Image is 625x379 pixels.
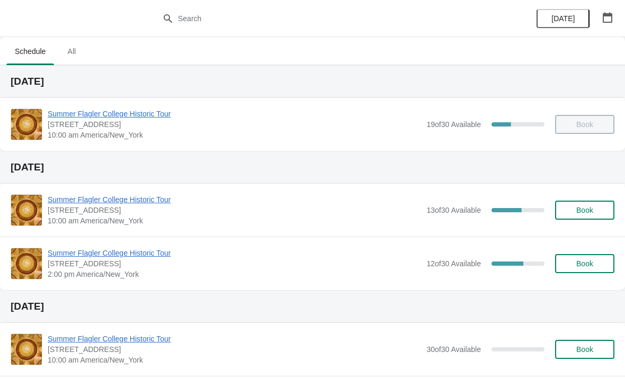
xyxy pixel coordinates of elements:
span: [STREET_ADDRESS] [48,344,421,355]
span: Book [576,259,593,268]
span: All [58,42,85,61]
h2: [DATE] [11,301,614,312]
span: 19 of 30 Available [426,120,481,129]
span: 10:00 am America/New_York [48,355,421,365]
span: 10:00 am America/New_York [48,130,421,140]
h2: [DATE] [11,162,614,173]
button: [DATE] [537,9,590,28]
span: 12 of 30 Available [426,259,481,268]
input: Search [177,9,469,28]
img: Summer Flagler College Historic Tour | 74 King Street, St. Augustine, FL, USA | 10:00 am America/... [11,195,42,225]
img: Summer Flagler College Historic Tour | 74 King Street, St. Augustine, FL, USA | 10:00 am America/... [11,109,42,140]
span: [STREET_ADDRESS] [48,205,421,215]
span: 13 of 30 Available [426,206,481,214]
button: Book [555,254,614,273]
span: Summer Flagler College Historic Tour [48,248,421,258]
span: [DATE] [551,14,575,23]
img: Summer Flagler College Historic Tour | 74 King Street, St. Augustine, FL, USA | 10:00 am America/... [11,334,42,365]
button: Book [555,340,614,359]
span: Book [576,345,593,354]
span: 30 of 30 Available [426,345,481,354]
span: 10:00 am America/New_York [48,215,421,226]
span: [STREET_ADDRESS] [48,119,421,130]
span: Summer Flagler College Historic Tour [48,194,421,205]
span: Summer Flagler College Historic Tour [48,109,421,119]
span: Schedule [6,42,54,61]
h2: [DATE] [11,76,614,87]
span: Book [576,206,593,214]
span: 2:00 pm America/New_York [48,269,421,279]
span: [STREET_ADDRESS] [48,258,421,269]
button: Book [555,201,614,220]
img: Summer Flagler College Historic Tour | 74 King Street, St. Augustine, FL, USA | 2:00 pm America/N... [11,248,42,279]
span: Summer Flagler College Historic Tour [48,333,421,344]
